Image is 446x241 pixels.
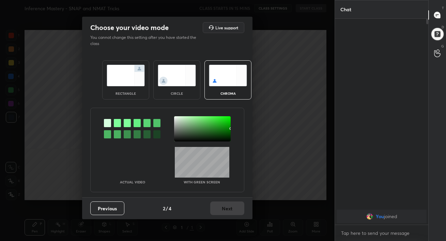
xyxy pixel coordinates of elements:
p: D [442,25,444,30]
img: chromaScreenIcon.c19ab0a0.svg [209,65,247,86]
h5: Live support [215,26,238,30]
p: Chat [335,0,357,18]
h4: 4 [169,205,171,212]
button: Previous [90,201,124,215]
h4: 2 [163,205,165,212]
img: circleScreenIcon.acc0effb.svg [158,65,196,86]
div: circle [163,92,190,95]
p: T [442,5,444,11]
span: joined [384,214,397,219]
p: With green screen [184,180,220,184]
p: Actual Video [120,180,145,184]
h4: / [166,205,168,212]
div: chroma [214,92,242,95]
img: e87f9364b6334989b9353f85ea133ed3.jpg [366,213,373,220]
span: You [375,214,384,219]
p: G [441,44,444,49]
div: rectangle [112,92,139,95]
img: normalScreenIcon.ae25ed63.svg [107,65,145,86]
p: You cannot change this setting after you have started the class [90,34,201,47]
div: grid [335,208,428,225]
h2: Choose your video mode [90,23,169,32]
